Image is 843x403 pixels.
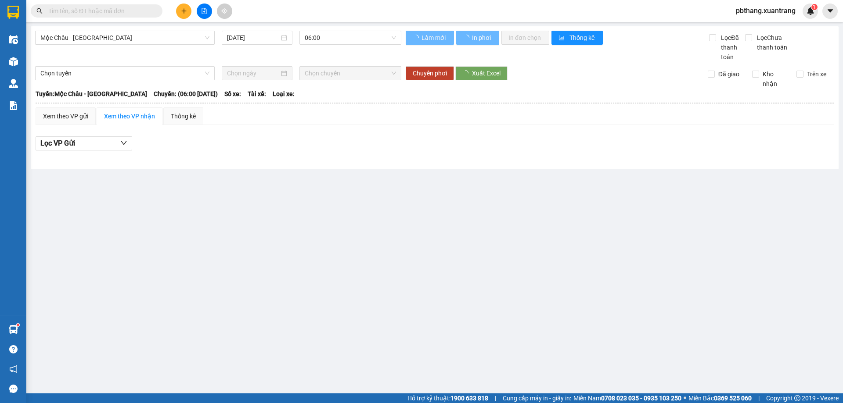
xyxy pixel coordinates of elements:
[273,89,295,99] span: Loại xe:
[717,33,745,62] span: Lọc Đã thanh toán
[569,33,596,43] span: Thống kê
[406,31,454,45] button: Làm mới
[201,8,207,14] span: file-add
[9,79,18,88] img: warehouse-icon
[104,111,155,121] div: Xem theo VP nhận
[811,4,818,10] sup: 1
[120,139,127,146] span: down
[9,365,18,373] span: notification
[551,31,603,45] button: bar-chartThống kê
[463,35,471,41] span: loading
[154,89,218,99] span: Chuyến: (06:00 [DATE])
[495,393,496,403] span: |
[197,4,212,19] button: file-add
[794,395,800,401] span: copyright
[40,67,209,80] span: Chọn tuyến
[48,6,152,16] input: Tìm tên, số ĐT hoặc mã đơn
[9,101,18,110] img: solution-icon
[181,8,187,14] span: plus
[9,345,18,353] span: question-circle
[176,4,191,19] button: plus
[221,8,227,14] span: aim
[456,31,499,45] button: In phơi
[9,57,18,66] img: warehouse-icon
[9,325,18,334] img: warehouse-icon
[9,385,18,393] span: message
[450,395,488,402] strong: 1900 633 818
[17,324,19,326] sup: 1
[558,35,566,42] span: bar-chart
[227,33,279,43] input: 12/09/2025
[217,4,232,19] button: aim
[7,6,19,19] img: logo-vxr
[305,31,396,44] span: 06:00
[759,69,790,89] span: Kho nhận
[573,393,681,403] span: Miền Nam
[171,111,196,121] div: Thống kê
[601,395,681,402] strong: 0708 023 035 - 0935 103 250
[40,31,209,44] span: Mộc Châu - Mỹ Đình
[715,69,743,79] span: Đã giao
[455,66,508,80] button: Xuất Excel
[503,393,571,403] span: Cung cấp máy in - giấy in:
[684,396,686,400] span: ⚪️
[9,35,18,44] img: warehouse-icon
[36,90,147,97] b: Tuyến: Mộc Châu - [GEOGRAPHIC_DATA]
[501,31,549,45] button: In đơn chọn
[729,5,803,16] span: pbthang.xuantrang
[813,4,816,10] span: 1
[43,111,88,121] div: Xem theo VP gửi
[227,68,279,78] input: Chọn ngày
[807,7,814,15] img: icon-new-feature
[421,33,447,43] span: Làm mới
[714,395,752,402] strong: 0369 525 060
[688,393,752,403] span: Miền Bắc
[407,393,488,403] span: Hỗ trợ kỹ thuật:
[413,35,420,41] span: loading
[40,138,75,149] span: Lọc VP Gửi
[472,33,492,43] span: In phơi
[36,8,43,14] span: search
[803,69,830,79] span: Trên xe
[758,393,760,403] span: |
[36,136,132,150] button: Lọc VP Gửi
[305,67,396,80] span: Chọn chuyến
[822,4,838,19] button: caret-down
[406,66,454,80] button: Chuyển phơi
[753,33,799,52] span: Lọc Chưa thanh toán
[224,89,241,99] span: Số xe:
[826,7,834,15] span: caret-down
[248,89,266,99] span: Tài xế:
